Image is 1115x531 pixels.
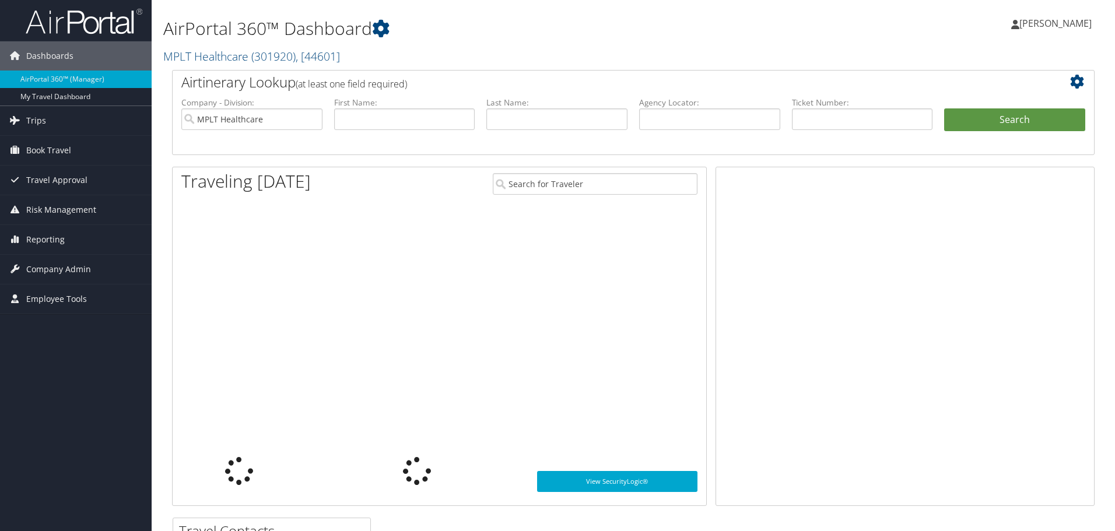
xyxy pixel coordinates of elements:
[296,48,340,64] span: , [ 44601 ]
[537,471,697,492] a: View SecurityLogic®
[181,72,1008,92] h2: Airtinerary Lookup
[26,8,142,35] img: airportal-logo.png
[163,16,790,41] h1: AirPortal 360™ Dashboard
[26,195,96,224] span: Risk Management
[26,41,73,71] span: Dashboards
[26,255,91,284] span: Company Admin
[26,225,65,254] span: Reporting
[486,97,627,108] label: Last Name:
[251,48,296,64] span: ( 301920 )
[639,97,780,108] label: Agency Locator:
[334,97,475,108] label: First Name:
[26,106,46,135] span: Trips
[1011,6,1103,41] a: [PERSON_NAME]
[163,48,340,64] a: MPLT Healthcare
[493,173,697,195] input: Search for Traveler
[26,166,87,195] span: Travel Approval
[944,108,1085,132] button: Search
[181,169,311,194] h1: Traveling [DATE]
[26,284,87,314] span: Employee Tools
[181,97,322,108] label: Company - Division:
[1019,17,1092,30] span: [PERSON_NAME]
[792,97,933,108] label: Ticket Number:
[296,78,407,90] span: (at least one field required)
[26,136,71,165] span: Book Travel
